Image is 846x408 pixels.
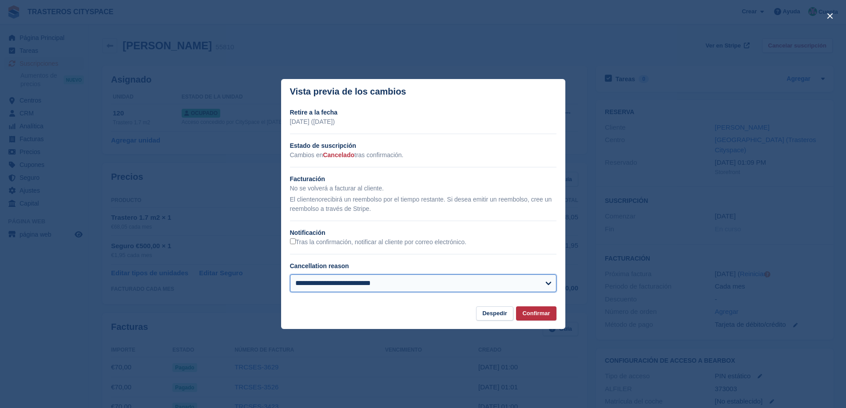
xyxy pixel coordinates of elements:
label: Tras la confirmación, notificar al cliente por correo electrónico. [290,238,467,246]
em: no [315,196,322,203]
p: [DATE] ([DATE]) [290,117,556,127]
input: Tras la confirmación, notificar al cliente por correo electrónico. [290,238,296,244]
p: No se volverá a facturar al cliente. [290,184,556,193]
h2: Facturación [290,174,556,184]
h2: Notificación [290,228,556,238]
h2: Estado de suscripción [290,141,556,151]
h2: Retire a la fecha [290,108,556,117]
button: close [823,9,837,23]
p: Vista previa de los cambios [290,87,406,97]
span: Cancelado [323,151,354,158]
button: Despedir [476,306,513,321]
label: Cancellation reason [290,262,349,269]
button: Confirmar [516,306,556,321]
p: Cambios en tras confirmación. [290,151,556,160]
p: El cliente recibirá un reembolso por el tiempo restante. Si desea emitir un reembolso, cree un re... [290,195,556,214]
